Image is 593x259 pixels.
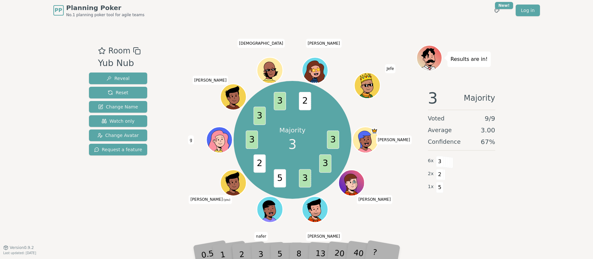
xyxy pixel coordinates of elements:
[495,2,513,9] div: New!
[371,128,378,134] span: Jon is the host
[89,87,148,98] button: Reset
[98,57,141,70] div: Yub Nub
[108,45,130,57] span: Room
[280,126,306,135] p: Majority
[516,5,540,16] a: Log in
[299,92,311,110] span: 2
[376,135,412,144] span: Click to change your name
[108,89,128,96] span: Reset
[66,12,145,17] span: No.1 planning poker tool for agile teams
[485,114,495,123] span: 9 / 9
[428,126,452,135] span: Average
[98,45,106,57] button: Add as favourite
[436,156,444,167] span: 3
[481,126,495,135] span: 3.00
[97,132,139,139] span: Change Avatar
[55,6,62,14] span: PP
[481,137,495,146] span: 67 %
[254,107,266,125] span: 3
[94,146,142,153] span: Request a feature
[288,135,296,154] span: 3
[428,157,434,164] span: 6 x
[188,135,194,144] span: Click to change your name
[237,39,285,48] span: Click to change your name
[274,169,286,187] span: 5
[254,232,268,241] span: Click to change your name
[254,154,266,173] span: 2
[274,92,286,110] span: 3
[357,195,392,204] span: Click to change your name
[66,3,145,12] span: Planning Poker
[385,64,396,73] span: Click to change your name
[319,154,332,173] span: 3
[189,195,232,204] span: Click to change your name
[10,245,34,250] span: Version 0.9.2
[102,118,135,124] span: Watch only
[306,39,342,48] span: Click to change your name
[428,170,434,177] span: 2 x
[428,90,438,106] span: 3
[89,73,148,84] button: Reveal
[451,55,488,64] p: Results are in!
[192,76,228,85] span: Click to change your name
[53,3,145,17] a: PPPlanning PokerNo.1 planning poker tool for agile teams
[428,137,461,146] span: Confidence
[3,245,34,250] button: Version0.9.2
[223,198,230,201] span: (you)
[428,114,445,123] span: Voted
[327,131,339,149] span: 3
[246,131,258,149] span: 3
[89,101,148,113] button: Change Name
[306,232,342,241] span: Click to change your name
[464,90,495,106] span: Majority
[436,182,444,193] span: 5
[299,169,311,187] span: 3
[89,144,148,155] button: Request a feature
[89,115,148,127] button: Watch only
[221,171,246,195] button: Click to change your avatar
[89,129,148,141] button: Change Avatar
[428,183,434,190] span: 1 x
[3,251,36,255] span: Last updated: [DATE]
[98,104,138,110] span: Change Name
[106,75,129,82] span: Reveal
[436,169,444,180] span: 2
[491,5,503,16] button: New!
